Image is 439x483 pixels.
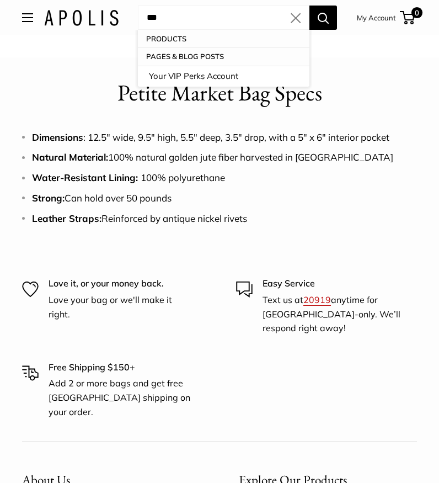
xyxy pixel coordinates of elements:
[32,169,417,187] li: 100% polyurethane
[32,131,389,143] span: : 12.5" wide, 9.5" high, 5.5" deep, 3.5" drop, with a 5" x 6" interior pocket
[138,47,309,65] p: Pages & Blog posts
[49,360,192,375] p: Free Shipping $150+
[138,30,309,47] p: Products
[32,210,417,227] li: Reinforced by antique nickel rivets
[117,77,322,109] h1: Petite Market Bag Specs
[49,277,192,291] p: Love it, or your money back.
[49,293,192,321] p: Love your bag or we'll make it right.
[32,131,83,143] strong: Dimensions
[32,189,417,207] li: Can hold over 50 pounds
[32,213,101,224] strong: Leather Straps:
[32,192,65,204] strong: Strong:
[401,11,415,24] a: 0
[309,6,337,30] button: Search
[263,277,406,291] p: Easy Service
[263,293,406,336] p: Text us at anytime for [GEOGRAPHIC_DATA]-only. We’ll respond right away!
[357,11,396,24] a: My Account
[49,376,192,419] p: Add 2 or more bags and get free [GEOGRAPHIC_DATA] shipping on your order.
[22,13,33,22] button: Open menu
[411,7,422,18] span: 0
[303,294,331,305] a: 20919
[44,10,119,26] img: Apolis
[32,151,108,163] strong: Natural Material:
[32,151,393,163] span: 100% natural golden jute fiber harvested in [GEOGRAPHIC_DATA]
[138,6,309,30] input: Search...
[138,66,309,87] a: Your VIP Perks Account
[32,172,141,183] strong: Water-Resistant Lining:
